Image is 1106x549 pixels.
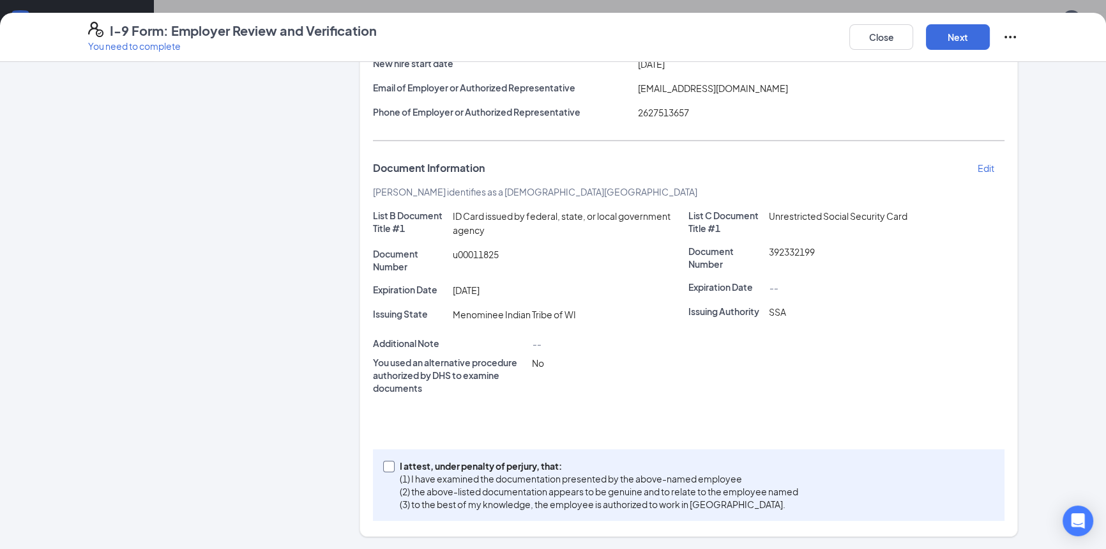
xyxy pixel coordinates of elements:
button: Close [849,24,913,50]
p: I attest, under penalty of perjury, that: [400,460,798,472]
h4: I-9 Form: Employer Review and Verification [110,22,377,40]
p: Additional Note [373,337,527,350]
span: 2627513657 [638,107,689,118]
p: Email of Employer or Authorized Representative [373,81,633,94]
p: Issuing State [373,307,448,320]
p: Edit [978,162,994,174]
span: No [532,357,544,369]
p: (1) I have examined the documentation presented by the above-named employee [400,472,798,485]
p: Expiration Date [373,283,448,296]
svg: FormI9EVerifyIcon [88,22,103,37]
span: -- [532,338,541,350]
span: -- [769,282,778,293]
p: New hire start date [373,57,633,70]
p: Document Number [373,247,448,273]
span: u00011825 [453,249,499,260]
p: Phone of Employer or Authorized Representative [373,105,633,118]
span: Document Information [373,162,485,174]
p: Expiration Date [688,281,764,293]
button: Next [926,24,990,50]
p: List B Document Title #1 [373,209,448,235]
div: Open Intercom Messenger [1063,506,1093,536]
p: You need to complete [88,40,377,52]
span: Menominee Indian Tribe of WI [453,309,576,320]
p: Document Number [688,245,764,270]
span: [DATE] [638,58,665,70]
p: (2) the above-listed documentation appears to be genuine and to relate to the employee named [400,485,798,498]
p: Issuing Authority [688,305,764,318]
p: (3) to the best of my knowledge, the employee is authorized to work in [GEOGRAPHIC_DATA]. [400,498,798,511]
p: You used an alternative procedure authorized by DHS to examine documents [373,356,527,394]
span: ID Card issued by federal, state, or local government agency [453,210,670,236]
span: [DATE] [453,284,480,296]
span: [PERSON_NAME] identifies as a [DEMOGRAPHIC_DATA][GEOGRAPHIC_DATA] [373,186,697,197]
span: [EMAIL_ADDRESS][DOMAIN_NAME] [638,82,788,94]
p: List C Document Title #1 [688,209,764,235]
span: Unrestricted Social Security Card [769,210,907,222]
span: 392332199 [769,246,815,258]
svg: Ellipses [1003,29,1018,45]
span: SSA [769,306,786,318]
